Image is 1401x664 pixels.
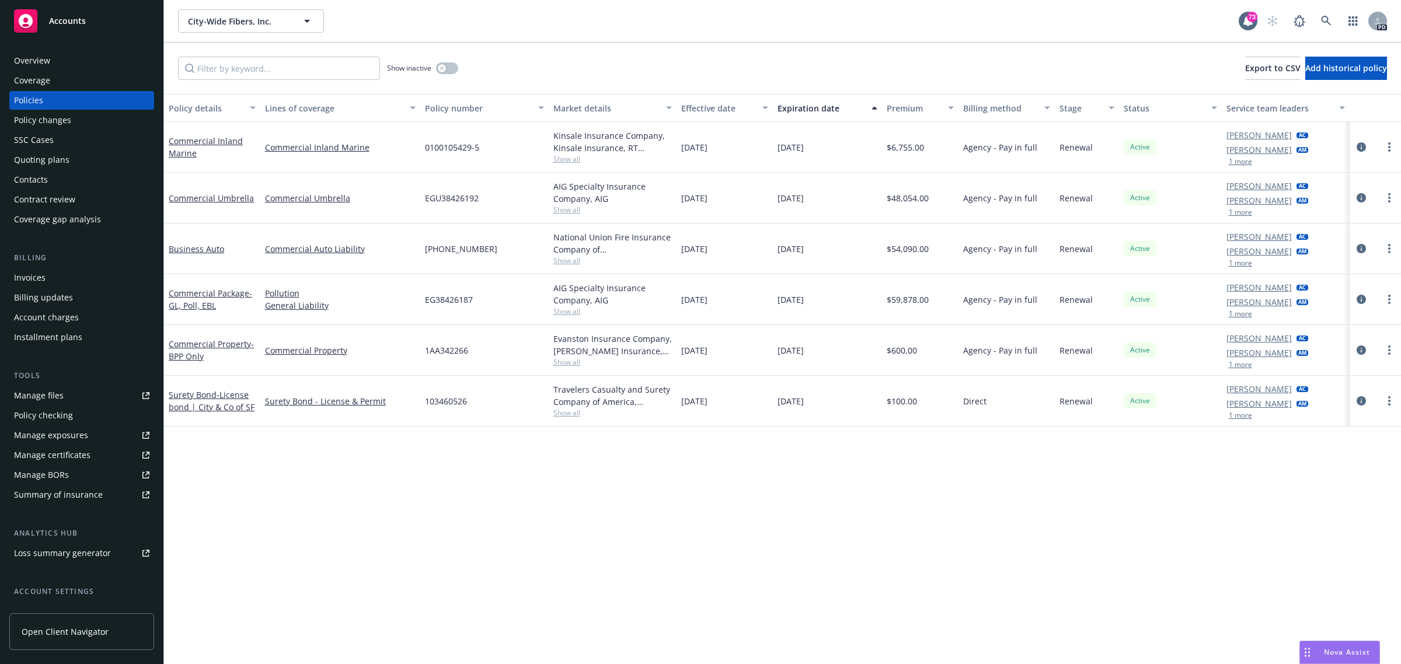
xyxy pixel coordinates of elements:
div: Summary of insurance [14,485,103,504]
a: more [1382,140,1396,154]
div: SSC Cases [14,131,54,149]
div: Invoices [14,268,46,287]
span: Add historical policy [1305,62,1387,74]
span: Agency - Pay in full [963,344,1037,357]
div: Policy number [425,102,531,114]
a: [PERSON_NAME] [1226,397,1292,410]
span: Renewal [1060,293,1093,306]
a: Commercial Inland Marine [265,141,416,153]
span: Agency - Pay in full [963,141,1037,153]
a: [PERSON_NAME] [1226,180,1292,192]
div: Quoting plans [14,151,69,169]
span: Active [1128,142,1152,152]
div: Analytics hub [9,527,154,539]
div: Premium [887,102,942,114]
span: Active [1128,193,1152,203]
a: Manage files [9,386,154,405]
a: circleInformation [1354,292,1368,306]
div: Manage BORs [14,466,69,484]
div: Billing [9,252,154,264]
span: [DATE] [681,395,708,407]
span: Show inactive [387,63,431,73]
span: EG38426187 [425,293,473,306]
a: [PERSON_NAME] [1226,144,1292,156]
span: Accounts [49,16,86,26]
span: $600.00 [887,344,917,357]
div: Status [1124,102,1204,114]
a: Contacts [9,170,154,189]
div: AIG Specialty Insurance Company, AIG [553,282,672,306]
div: Account charges [14,308,79,327]
span: Open Client Navigator [22,625,109,638]
div: Effective date [681,102,755,114]
a: Policy checking [9,406,154,425]
a: Commercial Package [169,288,252,311]
a: [PERSON_NAME] [1226,194,1292,207]
a: Report a Bug [1288,9,1311,33]
a: [PERSON_NAME] [1226,332,1292,344]
span: Active [1128,243,1152,254]
div: Billing method [963,102,1037,114]
a: Pollution [265,287,416,299]
span: 103460526 [425,395,467,407]
a: Loss summary generator [9,544,154,562]
a: [PERSON_NAME] [1226,245,1292,257]
a: Contract review [9,190,154,209]
span: Show all [553,408,672,418]
span: [DATE] [681,192,708,204]
a: Manage exposures [9,426,154,445]
span: EGU38426192 [425,192,479,204]
div: Service team [14,602,64,621]
div: Kinsale Insurance Company, Kinsale Insurance, RT Specialty Insurance Services, LLC (RSG Specialty... [553,130,672,154]
button: Effective date [677,94,773,122]
span: $6,755.00 [887,141,924,153]
div: Overview [14,51,50,70]
div: Stage [1060,102,1102,114]
a: [PERSON_NAME] [1226,296,1292,308]
a: Surety Bond - License & Permit [265,395,416,407]
span: [DATE] [778,141,804,153]
div: Policy details [169,102,243,114]
a: Account charges [9,308,154,327]
span: Agency - Pay in full [963,243,1037,255]
div: AIG Specialty Insurance Company, AIG [553,180,672,205]
a: Start snowing [1261,9,1284,33]
div: Lines of coverage [265,102,403,114]
a: Coverage [9,71,154,90]
span: Show all [553,306,672,316]
a: Search [1315,9,1338,33]
div: Expiration date [778,102,865,114]
a: [PERSON_NAME] [1226,129,1292,141]
span: City-Wide Fibers, Inc. [188,15,289,27]
a: circleInformation [1354,394,1368,408]
span: 1AA342266 [425,344,468,357]
div: Manage certificates [14,446,90,464]
div: Manage exposures [14,426,88,445]
a: [PERSON_NAME] [1226,281,1292,293]
a: Commercial Property [169,338,254,362]
span: [DATE] [778,243,804,255]
button: Add historical policy [1305,57,1387,80]
span: $48,054.00 [887,192,929,204]
div: Service team leaders [1226,102,1333,114]
a: Summary of insurance [9,485,154,504]
a: Manage BORs [9,466,154,484]
a: Installment plans [9,328,154,347]
button: 1 more [1229,158,1252,165]
span: [DATE] [681,141,708,153]
a: more [1382,191,1396,205]
div: Coverage gap analysis [14,210,101,229]
span: Show all [553,154,672,164]
a: Business Auto [169,243,224,254]
span: $100.00 [887,395,917,407]
div: Evanston Insurance Company, [PERSON_NAME] Insurance, RT Specialty Insurance Services, LLC (RSG Sp... [553,333,672,357]
span: [PHONE_NUMBER] [425,243,497,255]
a: circleInformation [1354,242,1368,256]
a: Coverage gap analysis [9,210,154,229]
button: Billing method [959,94,1055,122]
span: Show all [553,205,672,215]
span: [DATE] [778,395,804,407]
span: Show all [553,256,672,265]
div: 73 [1247,12,1257,22]
a: Commercial Auto Liability [265,243,416,255]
